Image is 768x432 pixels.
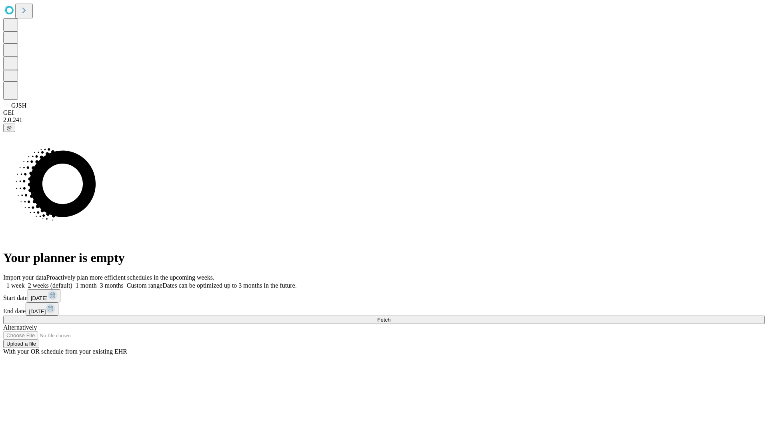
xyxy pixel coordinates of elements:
div: Start date [3,289,765,302]
span: 1 week [6,282,25,289]
span: 2 weeks (default) [28,282,72,289]
button: @ [3,124,15,132]
button: Fetch [3,316,765,324]
span: 1 month [76,282,97,289]
div: GEI [3,109,765,116]
span: Fetch [377,317,390,323]
span: @ [6,125,12,131]
span: 3 months [100,282,124,289]
button: Upload a file [3,340,39,348]
span: Dates can be optimized up to 3 months in the future. [162,282,296,289]
span: [DATE] [31,295,48,301]
div: End date [3,302,765,316]
div: 2.0.241 [3,116,765,124]
span: GJSH [11,102,26,109]
span: Proactively plan more efficient schedules in the upcoming weeks. [46,274,214,281]
span: [DATE] [29,308,46,314]
button: [DATE] [26,302,58,316]
h1: Your planner is empty [3,250,765,265]
span: Import your data [3,274,46,281]
span: With your OR schedule from your existing EHR [3,348,127,355]
span: Alternatively [3,324,37,331]
span: Custom range [127,282,162,289]
button: [DATE] [28,289,60,302]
